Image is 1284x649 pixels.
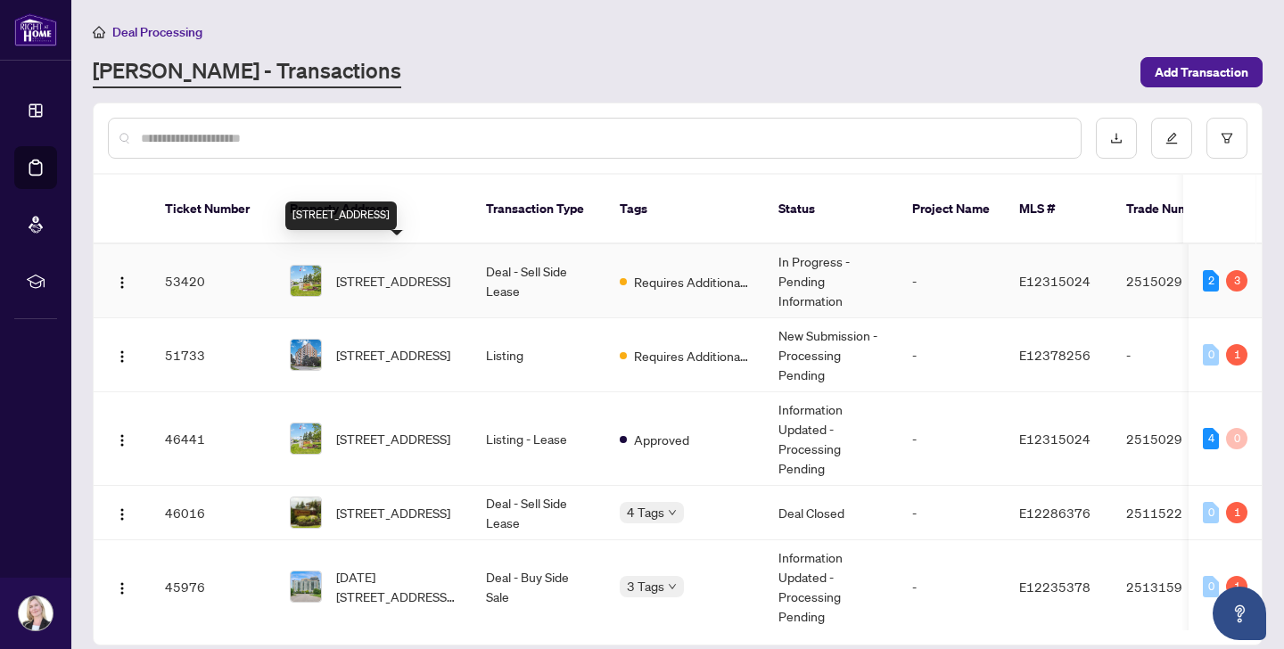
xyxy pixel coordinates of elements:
[1112,175,1237,244] th: Trade Number
[1019,273,1091,289] span: E12315024
[1203,270,1219,292] div: 2
[764,244,898,318] td: In Progress - Pending Information
[115,349,129,364] img: Logo
[472,540,605,634] td: Deal - Buy Side Sale
[151,540,276,634] td: 45976
[1203,502,1219,523] div: 0
[336,429,450,448] span: [STREET_ADDRESS]
[1110,132,1123,144] span: download
[151,318,276,392] td: 51733
[472,486,605,540] td: Deal - Sell Side Lease
[1112,540,1237,634] td: 2513159
[1203,576,1219,597] div: 0
[151,175,276,244] th: Ticket Number
[764,318,898,392] td: New Submission - Processing Pending
[336,567,457,606] span: [DATE][STREET_ADDRESS][DATE][PERSON_NAME]
[634,272,750,292] span: Requires Additional Docs
[151,486,276,540] td: 46016
[291,340,321,370] img: thumbnail-img
[898,175,1005,244] th: Project Name
[1151,118,1192,159] button: edit
[898,318,1005,392] td: -
[1019,347,1091,363] span: E12378256
[605,175,764,244] th: Tags
[112,24,202,40] span: Deal Processing
[1226,344,1247,366] div: 1
[472,318,605,392] td: Listing
[1226,270,1247,292] div: 3
[1226,576,1247,597] div: 1
[285,201,397,230] div: [STREET_ADDRESS]
[291,266,321,296] img: thumbnail-img
[898,392,1005,486] td: -
[108,572,136,601] button: Logo
[108,424,136,453] button: Logo
[1096,118,1137,159] button: download
[115,507,129,522] img: Logo
[108,498,136,527] button: Logo
[1206,118,1247,159] button: filter
[1155,58,1248,86] span: Add Transaction
[291,497,321,528] img: thumbnail-img
[764,175,898,244] th: Status
[1140,57,1263,87] button: Add Transaction
[93,26,105,38] span: home
[898,486,1005,540] td: -
[14,13,57,46] img: logo
[898,244,1005,318] td: -
[898,540,1005,634] td: -
[1203,344,1219,366] div: 0
[115,581,129,596] img: Logo
[472,175,605,244] th: Transaction Type
[291,571,321,602] img: thumbnail-img
[764,540,898,634] td: Information Updated - Processing Pending
[276,175,472,244] th: Property Address
[1019,579,1091,595] span: E12235378
[668,508,677,517] span: down
[336,345,450,365] span: [STREET_ADDRESS]
[108,341,136,369] button: Logo
[1221,132,1233,144] span: filter
[764,486,898,540] td: Deal Closed
[151,244,276,318] td: 53420
[1112,244,1237,318] td: 2515029
[1226,428,1247,449] div: 0
[1226,502,1247,523] div: 1
[1005,175,1112,244] th: MLS #
[627,576,664,596] span: 3 Tags
[1165,132,1178,144] span: edit
[93,56,401,88] a: [PERSON_NAME] - Transactions
[151,392,276,486] td: 46441
[1203,428,1219,449] div: 4
[764,392,898,486] td: Information Updated - Processing Pending
[291,423,321,454] img: thumbnail-img
[472,392,605,486] td: Listing - Lease
[115,275,129,290] img: Logo
[634,346,750,366] span: Requires Additional Docs
[1019,431,1091,447] span: E12315024
[1019,505,1091,521] span: E12286376
[627,502,664,522] span: 4 Tags
[19,596,53,630] img: Profile Icon
[668,582,677,591] span: down
[1213,587,1266,640] button: Open asap
[1112,486,1237,540] td: 2511522
[634,430,689,449] span: Approved
[1112,318,1237,392] td: -
[472,244,605,318] td: Deal - Sell Side Lease
[108,267,136,295] button: Logo
[336,503,450,522] span: [STREET_ADDRESS]
[115,433,129,448] img: Logo
[336,271,450,291] span: [STREET_ADDRESS]
[1112,392,1237,486] td: 2515029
